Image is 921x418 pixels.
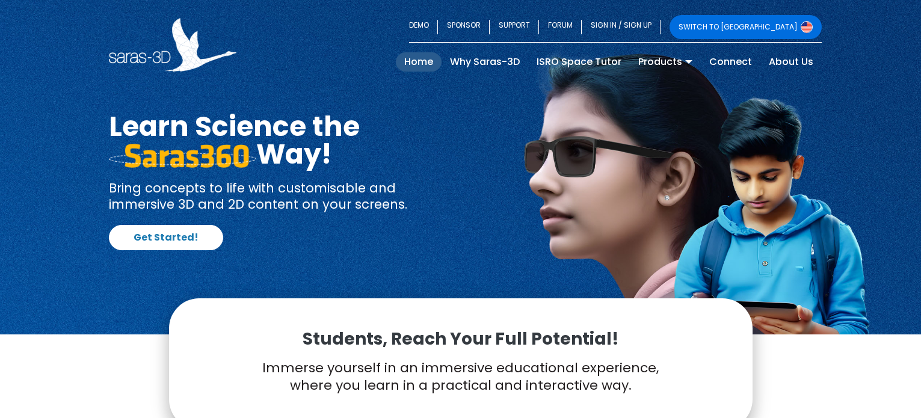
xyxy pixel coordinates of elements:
[490,15,539,39] a: SUPPORT
[199,360,722,394] p: Immerse yourself in an immersive educational experience, where you learn in a practical and inter...
[409,15,438,39] a: DEMO
[109,225,223,250] a: Get Started!
[438,15,490,39] a: SPONSOR
[670,15,822,39] a: SWITCH TO [GEOGRAPHIC_DATA]
[701,52,760,72] a: Connect
[528,52,630,72] a: ISRO Space Tutor
[442,52,528,72] a: Why Saras-3D
[582,15,661,39] a: SIGN IN / SIGN UP
[630,52,701,72] a: Products
[396,52,442,72] a: Home
[109,180,452,213] p: Bring concepts to life with customisable and immersive 3D and 2D content on your screens.
[109,112,452,168] h1: Learn Science the Way!
[109,144,256,168] img: saras 360
[199,328,722,350] p: Students, Reach Your Full Potential!
[109,18,237,72] img: Saras 3D
[801,21,813,33] img: Switch to USA
[760,52,822,72] a: About Us
[539,15,582,39] a: FORUM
